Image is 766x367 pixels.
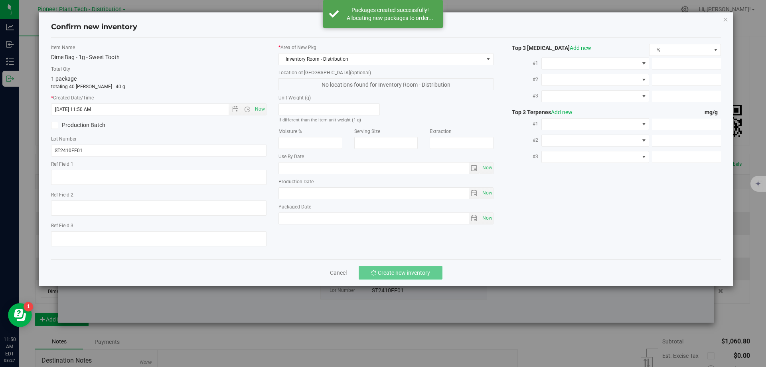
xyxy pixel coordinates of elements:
[505,56,541,70] label: #1
[253,103,267,115] span: Set Current date
[278,128,342,135] label: Moisture %
[650,44,711,56] span: %
[551,109,573,115] a: Add new
[51,65,267,73] label: Total Qty
[8,303,32,327] iframe: Resource center
[51,94,267,101] label: Created Date/Time
[505,45,591,51] span: Top 3 [MEDICAL_DATA]
[541,74,649,86] span: NO DATA FOUND
[480,188,493,199] span: select
[505,117,541,131] label: #1
[541,58,649,69] span: NO DATA FOUND
[350,70,371,75] span: (optional)
[51,53,267,61] div: Dime Bag - 1g - Sweet Tooth
[541,118,649,130] span: NO DATA FOUND
[541,151,649,163] span: NO DATA FOUND
[279,54,484,65] span: Inventory Room - Distribution
[480,163,493,174] span: select
[240,106,254,113] span: Open the time view
[505,89,541,103] label: #3
[378,270,430,276] span: Create new inventory
[51,191,267,198] label: Ref Field 2
[51,83,267,90] p: totaling 40 [PERSON_NAME] | 40 g
[469,188,480,199] span: select
[278,153,494,160] label: Use By Date
[51,22,137,32] h4: Confirm new inventory
[469,213,480,224] span: select
[480,212,494,224] span: Set Current date
[278,94,380,101] label: Unit Weight (g)
[505,72,541,87] label: #2
[278,117,361,123] small: If different than the item unit weight (1 g)
[480,162,494,174] span: Set Current date
[505,149,541,164] label: #3
[51,121,153,129] label: Production Batch
[51,135,267,143] label: Lot Number
[354,128,418,135] label: Serving Size
[278,78,494,90] span: No locations found for Inventory Room - Distribution
[278,178,494,185] label: Production Date
[505,109,573,115] span: Top 3 Terpenes
[541,135,649,147] span: NO DATA FOUND
[278,69,494,76] label: Location of [GEOGRAPHIC_DATA]
[51,222,267,229] label: Ref Field 3
[359,266,442,280] button: Create new inventory
[51,44,267,51] label: Item Name
[480,187,494,199] span: Set Current date
[705,109,721,115] span: mg/g
[343,6,437,22] div: Packages created successfully! Allocating new packages to order...
[430,128,494,135] label: Extraction
[278,203,494,210] label: Packaged Date
[505,133,541,147] label: #2
[51,75,77,82] span: 1 package
[541,90,649,102] span: NO DATA FOUND
[278,44,494,51] label: Area of New Pkg
[24,302,33,311] iframe: Resource center unread badge
[469,163,480,174] span: select
[51,161,267,168] label: Ref Field 1
[229,106,242,113] span: Open the date view
[570,45,591,51] a: Add new
[330,269,347,277] a: Cancel
[480,213,493,224] span: select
